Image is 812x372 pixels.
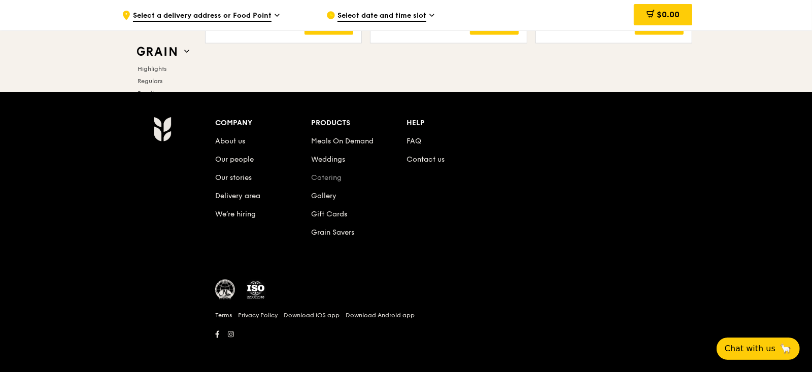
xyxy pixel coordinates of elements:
img: MUIS Halal Certified [215,280,235,300]
a: Download Android app [346,312,415,320]
img: ISO Certified [246,280,266,300]
span: Bundles [138,90,160,97]
img: Grain [153,117,171,142]
a: Meals On Demand [311,137,374,146]
a: Catering [311,174,342,182]
span: 🦙 [780,343,792,355]
div: Help [407,117,503,131]
a: Our stories [215,174,252,182]
a: Gallery [311,192,336,201]
span: Highlights [138,65,166,72]
a: Weddings [311,156,345,164]
a: Contact us [407,156,445,164]
a: Gift Cards [311,210,347,219]
a: FAQ [407,137,422,146]
a: Download iOS app [284,312,340,320]
div: Add [635,19,684,35]
a: Delivery area [215,192,260,201]
div: Add [304,19,353,35]
a: We’re hiring [215,210,256,219]
a: About us [215,137,245,146]
span: Chat with us [725,343,775,355]
a: Grain Savers [311,229,354,237]
span: Regulars [138,78,162,85]
span: Select date and time slot [337,11,426,22]
img: Grain web logo [133,43,180,61]
button: Chat with us🦙 [717,338,800,360]
div: Products [311,117,407,131]
div: Company [215,117,311,131]
a: Terms [215,312,232,320]
a: Privacy Policy [238,312,278,320]
a: Our people [215,156,254,164]
span: Select a delivery address or Food Point [133,11,272,22]
span: $0.00 [657,10,680,19]
div: Add [470,19,519,35]
h6: Revision [114,342,698,350]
